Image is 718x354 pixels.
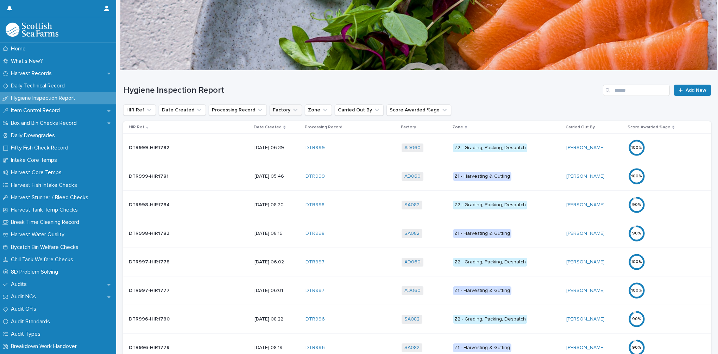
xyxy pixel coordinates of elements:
a: AD060 [404,145,421,151]
div: Z1 - Harvesting & Gutting [453,343,511,352]
p: [DATE] 06:01 [254,288,300,294]
p: Audit Types [8,331,46,337]
a: SA082 [404,202,420,208]
p: Daily Downgrades [8,132,61,139]
p: [DATE] 06:02 [254,259,300,265]
p: Harvest Fish Intake Checks [8,182,83,189]
p: 8D Problem Solving [8,269,64,275]
p: [DATE] 08:16 [254,231,300,237]
div: Z1 - Harvesting & Gutting [453,286,511,295]
a: SA082 [404,231,420,237]
p: Chill Tank Welfare Checks [8,256,79,263]
a: [PERSON_NAME] [566,202,605,208]
p: DTR999-HIR1781 [129,172,170,179]
span: Add New [686,88,706,93]
p: Zone [452,123,463,131]
p: Processing Record [305,123,342,131]
p: What's New? [8,58,49,65]
p: DTR996-HIR1779 [129,343,171,351]
p: Box and Bin Checks Record [8,120,82,127]
p: Audit Standards [8,318,56,325]
div: 100 % [628,174,645,179]
a: [PERSON_NAME] [566,259,605,265]
p: Break Time Cleaning Record [8,219,85,226]
p: Harvest Tank Temp Checks [8,207,83,213]
div: Z1 - Harvesting & Gutting [453,172,511,181]
div: 100 % [628,288,645,293]
a: [PERSON_NAME] [566,145,605,151]
a: [PERSON_NAME] [566,345,605,351]
a: DTR997 [306,288,325,294]
p: [DATE] 06:39 [254,145,300,151]
p: Audit OFIs [8,306,42,312]
a: AD060 [404,173,421,179]
p: Harvest Records [8,70,57,77]
input: Search [603,85,670,96]
a: SA082 [404,345,420,351]
button: Factory [270,104,302,116]
a: AD060 [404,259,421,265]
button: Score Awarded %age [386,104,451,116]
a: Add New [674,85,711,96]
p: HIR Ref [129,123,144,131]
p: Harvest Water Quality [8,231,70,238]
button: Date Created [159,104,206,116]
tr: DTR997-HIR1777DTR997-HIR1777 [DATE] 06:01DTR997 AD060 Z1 - Harvesting & Gutting[PERSON_NAME] 100% [123,276,711,305]
a: DTR999 [306,145,325,151]
div: 90 % [628,345,645,350]
p: Bycatch Bin Welfare Checks [8,244,84,251]
p: Hygiene Inspection Report [8,95,81,102]
div: 90 % [628,231,645,236]
p: Factory [401,123,416,131]
p: DTR997-HIR1777 [129,286,171,294]
p: Audits [8,281,32,288]
a: AD060 [404,288,421,294]
p: Carried Out By [566,123,595,131]
button: Zone [305,104,332,116]
a: DTR996 [306,316,325,322]
p: [DATE] 08:22 [254,316,300,322]
p: Breakdown Work Handover [8,343,82,350]
tr: DTR996-HIR1780DTR996-HIR1780 [DATE] 08:22DTR996 SA082 Z2 - Grading, Packing, Despatch[PERSON_NAME... [123,305,711,334]
p: Audit NCs [8,293,42,300]
p: DTR998-HIR1784 [129,201,171,208]
div: 90 % [628,317,645,322]
div: Z2 - Grading, Packing, Despatch [453,201,527,209]
tr: DTR999-HIR1782DTR999-HIR1782 [DATE] 06:39DTR999 AD060 Z2 - Grading, Packing, Despatch[PERSON_NAME... [123,134,711,162]
p: DTR997-HIR1778 [129,258,171,265]
p: Fifty Fish Check Record [8,145,74,151]
a: DTR997 [306,259,325,265]
p: [DATE] 08:19 [254,345,300,351]
div: Z1 - Harvesting & Gutting [453,229,511,238]
a: SA082 [404,316,420,322]
p: Daily Technical Record [8,83,70,89]
a: DTR998 [306,202,325,208]
div: 100 % [628,145,645,150]
p: Date Created [254,123,282,131]
a: [PERSON_NAME] [566,288,605,294]
h1: Hygiene Inspection Report [123,85,600,96]
p: DTR996-HIR1780 [129,315,171,322]
img: mMrefqRFQpe26GRNOUkG [6,23,58,37]
a: [PERSON_NAME] [566,231,605,237]
p: [DATE] 08:20 [254,202,300,208]
a: [PERSON_NAME] [566,173,605,179]
p: Harvest Stunner / Bleed Checks [8,194,94,201]
button: Processing Record [209,104,267,116]
button: HIR Ref [123,104,156,116]
a: DTR998 [306,231,325,237]
p: DTR998-HIR1783 [129,229,171,237]
a: DTR999 [306,173,325,179]
div: Z2 - Grading, Packing, Despatch [453,144,527,152]
p: DTR999-HIR1782 [129,144,171,151]
div: 90 % [628,202,645,207]
button: Carried Out By [335,104,384,116]
p: [DATE] 05:46 [254,173,300,179]
div: Z2 - Grading, Packing, Despatch [453,258,527,267]
p: Score Awarded %age [628,123,670,131]
div: 100 % [628,260,645,264]
a: DTR996 [306,345,325,351]
p: Home [8,45,31,52]
tr: DTR998-HIR1784DTR998-HIR1784 [DATE] 08:20DTR998 SA082 Z2 - Grading, Packing, Despatch[PERSON_NAME... [123,191,711,219]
